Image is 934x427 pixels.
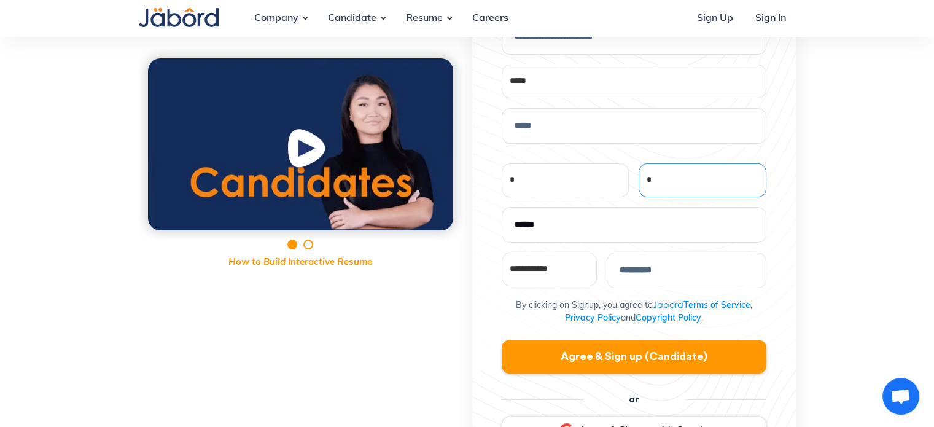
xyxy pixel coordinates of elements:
[285,127,332,175] img: Play Button
[516,298,752,325] p: By clicking on Signup, you agree to , and .
[318,2,386,35] div: Candidate
[244,2,308,35] div: Company
[148,58,453,230] img: Candidate Thumbnail
[139,256,462,270] p: How to Build Interactive Resume
[636,314,701,323] a: Copyright Policy
[502,340,766,374] a: Agree & Sign up (Candidate)
[462,2,518,35] a: Careers
[653,301,750,310] a: JabordTerms of Service
[653,299,683,310] span: Jabord
[745,2,795,35] a: Sign In
[882,378,919,415] a: Open chat
[396,2,453,35] div: Resume
[303,240,313,249] div: Show slide 2 of 2
[148,58,453,230] a: open lightbox
[687,2,742,35] a: Sign Up
[629,393,639,406] div: or
[565,314,621,323] a: Privacy Policy
[139,49,462,240] div: 1 of 2
[139,8,219,27] img: Jabord
[139,49,462,270] div: carousel
[287,240,297,249] div: Show slide 1 of 2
